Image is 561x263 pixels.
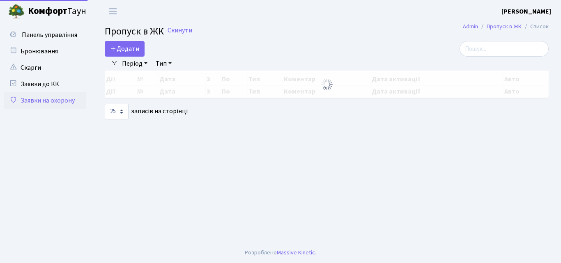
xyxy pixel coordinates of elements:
a: Панель управління [4,27,86,43]
button: Переключити навігацію [103,5,123,18]
a: Бронювання [4,43,86,59]
a: Пропуск в ЖК [487,22,522,31]
li: Список [522,22,549,31]
select: записів на сторінці [105,104,129,119]
div: Розроблено . [245,248,316,257]
span: Додати [110,44,139,53]
a: [PERSON_NAME] [501,7,551,16]
a: Додати [105,41,145,57]
img: logo.png [8,3,25,20]
span: Панель управління [22,30,77,39]
a: Заявки на охорону [4,92,86,109]
b: Комфорт [28,5,67,18]
a: Заявки до КК [4,76,86,92]
a: Massive Kinetic [277,248,315,257]
input: Пошук... [460,41,549,57]
a: Скарги [4,59,86,76]
label: записів на сторінці [105,104,188,119]
img: Обробка... [320,78,333,91]
span: Таун [28,5,86,18]
a: Тип [152,57,175,71]
nav: breadcrumb [451,18,561,35]
span: Пропуск в ЖК [105,24,164,39]
a: Період [119,57,151,71]
a: Admin [463,22,478,31]
a: Скинути [168,27,192,34]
